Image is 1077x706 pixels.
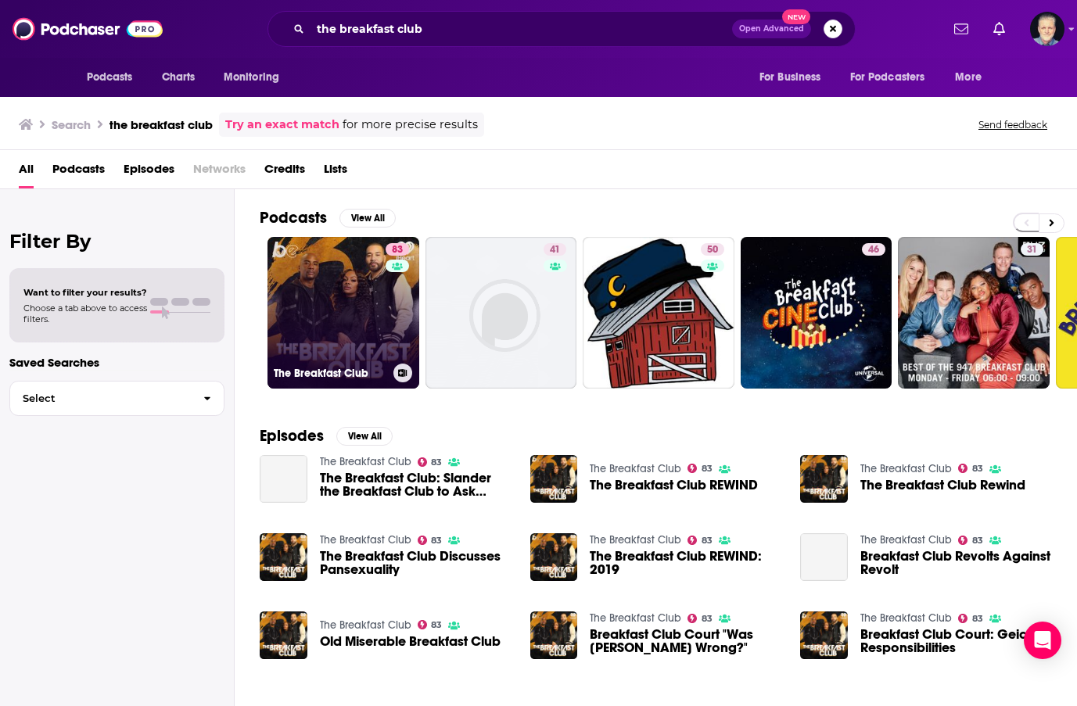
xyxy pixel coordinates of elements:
div: Search podcasts, credits, & more... [267,11,856,47]
span: For Podcasters [850,66,925,88]
a: The Breakfast Club [320,618,411,632]
span: 83 [392,242,403,258]
a: 83 [958,536,983,545]
span: Monitoring [224,66,279,88]
h2: Episodes [260,426,324,446]
a: 83 [418,620,443,629]
span: 46 [868,242,879,258]
a: The Breakfast Club REWIND: 2019 [590,550,781,576]
a: 46 [862,243,885,256]
img: User Profile [1030,12,1064,46]
a: 83 [418,457,443,467]
a: The Breakfast Club [590,462,681,475]
a: The Breakfast Club: Slander the Breakfast Club to Ask Yee [260,455,307,503]
span: For Business [759,66,821,88]
span: More [955,66,982,88]
span: Podcasts [52,156,105,188]
button: Show profile menu [1030,12,1064,46]
span: 50 [707,242,718,258]
a: Breakfast Club Court: Geico Responsibilities [800,611,848,659]
a: The Breakfast Club Rewind [860,478,1025,492]
button: open menu [749,63,841,92]
a: 83The Breakfast Club [267,237,419,389]
a: Credits [264,156,305,188]
span: Select [10,393,191,403]
a: 83 [958,464,983,473]
img: The Breakfast Club REWIND [530,455,578,503]
a: Breakfast Club Court: Geico Responsibilities [860,628,1052,654]
a: EpisodesView All [260,426,393,446]
a: The Breakfast Club [590,533,681,547]
a: The Breakfast Club [320,455,411,468]
h3: the breakfast club [109,117,213,132]
a: The Breakfast Club [860,611,952,625]
a: Old Miserable Breakfast Club [320,635,501,648]
a: 83 [687,464,713,473]
span: Open Advanced [739,25,804,33]
span: Charts [162,66,196,88]
span: 83 [972,465,983,472]
span: Logged in as JonesLiterary [1030,12,1064,46]
a: Breakfast Club Court "Was Charlamagne Wrong?" [590,628,781,654]
a: All [19,156,34,188]
button: View All [339,209,396,228]
a: The Breakfast Club Discusses Pansexuality [320,550,512,576]
span: Want to filter your results? [23,287,147,298]
button: Open AdvancedNew [732,20,811,38]
a: 83 [687,536,713,545]
button: open menu [944,63,1001,92]
a: The Breakfast Club REWIND: 2019 [530,533,578,581]
span: Networks [193,156,246,188]
span: 83 [972,537,983,544]
a: The Breakfast Club [860,533,952,547]
span: 83 [702,615,713,622]
a: Show notifications dropdown [948,16,975,42]
button: open menu [76,63,153,92]
a: 83 [687,614,713,623]
span: 83 [431,459,442,466]
a: 31 [898,237,1050,389]
a: Episodes [124,156,174,188]
a: 83 [418,536,443,545]
img: Breakfast Club Court "Was Charlamagne Wrong?" [530,611,578,659]
a: 41 [544,243,566,256]
a: 31 [1021,243,1043,256]
button: Select [9,381,224,416]
span: Podcasts [87,66,133,88]
a: 50 [701,243,724,256]
a: 46 [741,237,892,389]
a: The Breakfast Club: Slander the Breakfast Club to Ask Yee [320,471,512,498]
a: 83 [958,614,983,623]
button: open menu [213,63,300,92]
a: PodcastsView All [260,208,396,228]
h3: Search [52,117,91,132]
span: The Breakfast Club: Slander the Breakfast Club to Ask [PERSON_NAME] [320,471,512,498]
span: 83 [702,537,713,544]
img: Podchaser - Follow, Share and Rate Podcasts [13,14,163,44]
a: Breakfast Club Revolts Against Revolt [800,533,848,581]
span: New [782,9,810,24]
a: The Breakfast Club REWIND [590,478,758,492]
button: Send feedback [974,118,1052,131]
span: Breakfast Club Court "Was [PERSON_NAME] Wrong?" [590,628,781,654]
a: The Breakfast Club [590,611,681,625]
a: Charts [152,63,205,92]
a: Show notifications dropdown [987,16,1011,42]
span: 41 [550,242,560,258]
p: Saved Searches [9,355,224,370]
img: The Breakfast Club Rewind [800,455,848,503]
h3: The Breakfast Club [274,367,387,380]
a: Breakfast Club Revolts Against Revolt [860,550,1052,576]
img: Old Miserable Breakfast Club [260,611,307,659]
span: Lists [324,156,347,188]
